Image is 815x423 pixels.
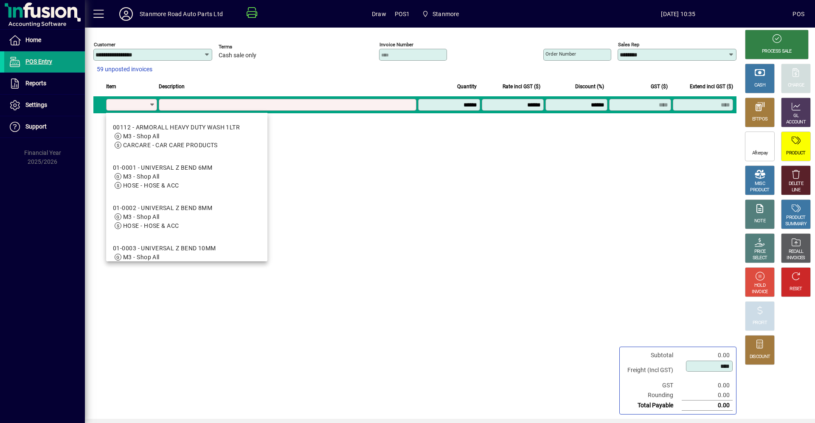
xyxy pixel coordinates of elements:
span: CARCARE - CAR CARE PRODUCTS [123,142,218,148]
td: GST [623,381,682,390]
mat-label: Customer [94,42,115,48]
div: 01-0002 - UNIVERSAL Z BEND 8MM [113,204,212,213]
td: Total Payable [623,401,682,411]
span: 59 unposted invoices [97,65,152,74]
div: CASH [754,82,765,89]
span: HOSE - HOSE & ACC [123,222,179,229]
span: M3 - Shop All [123,254,160,261]
td: Subtotal [623,350,682,360]
div: SELECT [753,255,767,261]
td: 0.00 [682,390,733,401]
span: Reports [25,80,46,87]
span: Settings [25,101,47,108]
span: Quantity [457,82,477,91]
div: GL [793,113,799,119]
span: Discount (%) [575,82,604,91]
div: RESET [790,286,802,292]
mat-option: 01-0001 - UNIVERSAL Z BEND 6MM [106,157,267,197]
span: Item [106,82,116,91]
div: INVOICE [752,289,767,295]
div: PROFIT [753,320,767,326]
div: 00112 - ARMORALL HEAVY DUTY WASH 1LTR [113,123,240,132]
span: Cash sale only [219,52,256,59]
span: Stanmore [419,6,463,22]
div: Stanmore Road Auto Parts Ltd [140,7,223,21]
span: GST ($) [651,82,668,91]
span: POS Entry [25,58,52,65]
span: HOSE - HOSE & ACC [123,182,179,189]
td: 0.00 [682,350,733,360]
mat-option: 00112 - ARMORALL HEAVY DUTY WASH 1LTR [106,116,267,157]
mat-label: Invoice number [379,42,413,48]
div: 01-0001 - UNIVERSAL Z BEND 6MM [113,163,212,172]
span: Home [25,36,41,43]
div: NOTE [754,218,765,224]
td: Freight (Incl GST) [623,360,682,381]
td: 0.00 [682,381,733,390]
div: DISCOUNT [750,354,770,360]
td: 0.00 [682,401,733,411]
mat-option: 01-0003 - UNIVERSAL Z BEND 10MM [106,237,267,277]
span: M3 - Shop All [123,213,160,220]
div: RECALL [789,249,804,255]
span: [DATE] 10:35 [564,7,793,21]
span: Description [159,82,185,91]
span: Rate incl GST ($) [503,82,540,91]
div: Afterpay [752,150,767,157]
span: M3 - Shop All [123,133,160,140]
div: CHARGE [788,82,804,89]
div: PRODUCT [750,187,769,193]
div: EFTPOS [752,116,768,123]
div: DELETE [789,181,803,187]
div: PRODUCT [786,215,805,221]
mat-label: Sales rep [618,42,639,48]
span: Support [25,123,47,130]
span: Stanmore [433,7,459,21]
span: Extend incl GST ($) [690,82,733,91]
span: POS1 [395,7,410,21]
span: Terms [219,44,270,50]
button: 59 unposted invoices [93,62,156,77]
div: 01-0003 - UNIVERSAL Z BEND 10MM [113,244,216,253]
a: Home [4,30,85,51]
div: PRICE [754,249,766,255]
mat-label: Order number [545,51,576,57]
td: Rounding [623,390,682,401]
a: Reports [4,73,85,94]
span: M3 - Shop All [123,173,160,180]
button: Profile [112,6,140,22]
span: Draw [372,7,386,21]
div: ACCOUNT [786,119,806,126]
div: HOLD [754,283,765,289]
div: MISC [755,181,765,187]
div: PROCESS SALE [762,48,792,55]
a: Support [4,116,85,137]
mat-option: 01-0002 - UNIVERSAL Z BEND 8MM [106,197,267,237]
div: POS [793,7,804,21]
div: LINE [792,187,800,193]
div: SUMMARY [785,221,807,227]
div: INVOICES [787,255,805,261]
div: PRODUCT [786,150,805,157]
a: Settings [4,95,85,116]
